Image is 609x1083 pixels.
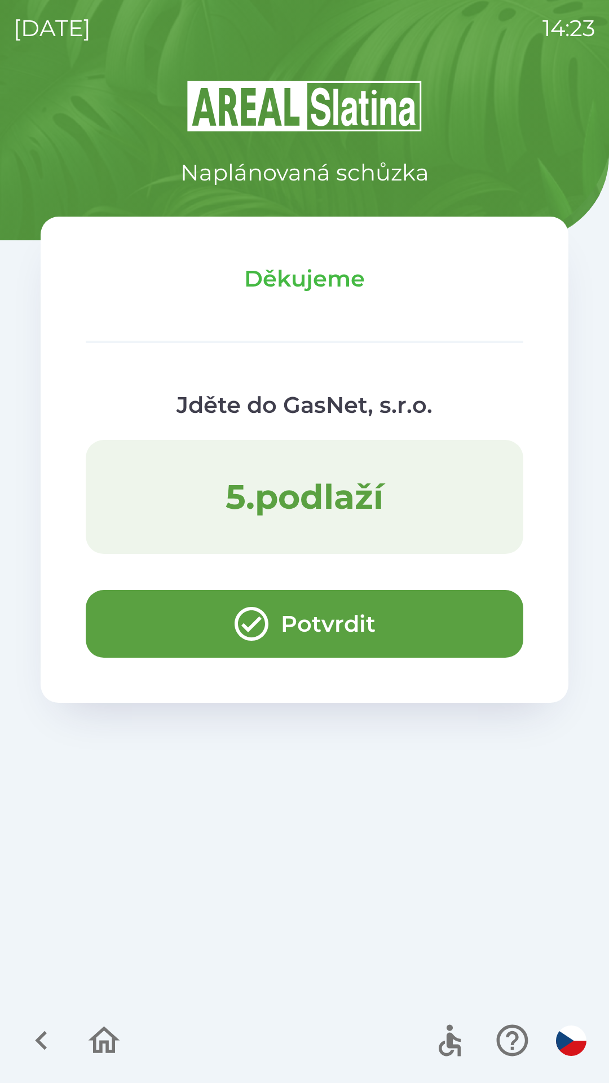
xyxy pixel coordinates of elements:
[556,1025,586,1056] img: cs flag
[542,11,595,45] p: 14:23
[14,11,91,45] p: [DATE]
[86,590,523,658] button: Potvrdit
[180,156,429,190] p: Naplánovaná schůzka
[86,262,523,296] p: Děkujeme
[86,388,523,422] p: Jděte do GasNet, s.r.o.
[41,79,568,133] img: Logo
[226,476,383,518] p: 5 . podlaží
